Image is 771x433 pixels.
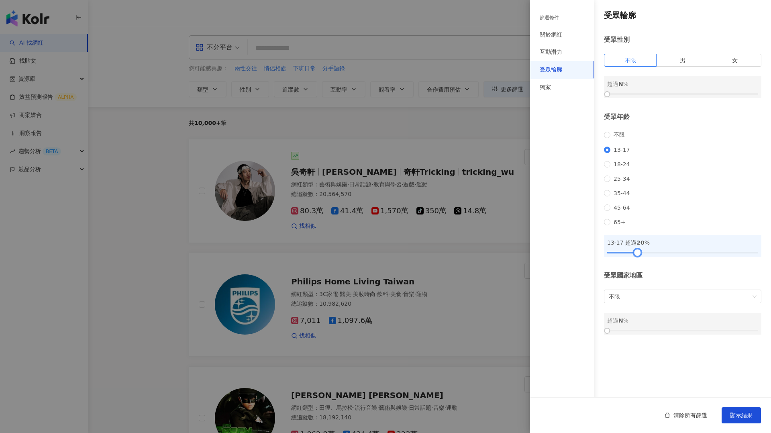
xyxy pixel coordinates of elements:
[609,290,757,303] span: 不限
[540,31,562,39] div: 關於網紅
[610,176,633,182] span: 25-34
[618,81,623,87] span: N
[540,14,559,21] div: 篩選條件
[625,57,636,63] span: 不限
[607,316,758,325] div: 超過 %
[636,239,644,246] span: 20
[730,412,753,419] span: 顯示結果
[610,147,633,153] span: 13-17
[722,407,761,423] button: 顯示結果
[607,238,758,247] div: 13-17 超過 %
[732,57,738,63] span: 女
[665,413,670,418] span: delete
[610,190,633,196] span: 35-44
[604,35,761,44] div: 受眾性別
[610,219,629,225] span: 65+
[607,80,758,88] div: 超過 %
[540,66,562,74] div: 受眾輪廓
[604,10,761,21] h4: 受眾輪廓
[610,161,633,167] span: 18-24
[604,271,761,280] div: 受眾國家地區
[680,57,685,63] span: 男
[610,204,633,211] span: 45-64
[673,412,707,419] span: 清除所有篩選
[540,48,562,56] div: 互動潛力
[657,407,715,423] button: 清除所有篩選
[610,131,628,139] span: 不限
[618,317,623,324] span: N
[604,112,761,121] div: 受眾年齡
[540,84,551,92] div: 獨家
